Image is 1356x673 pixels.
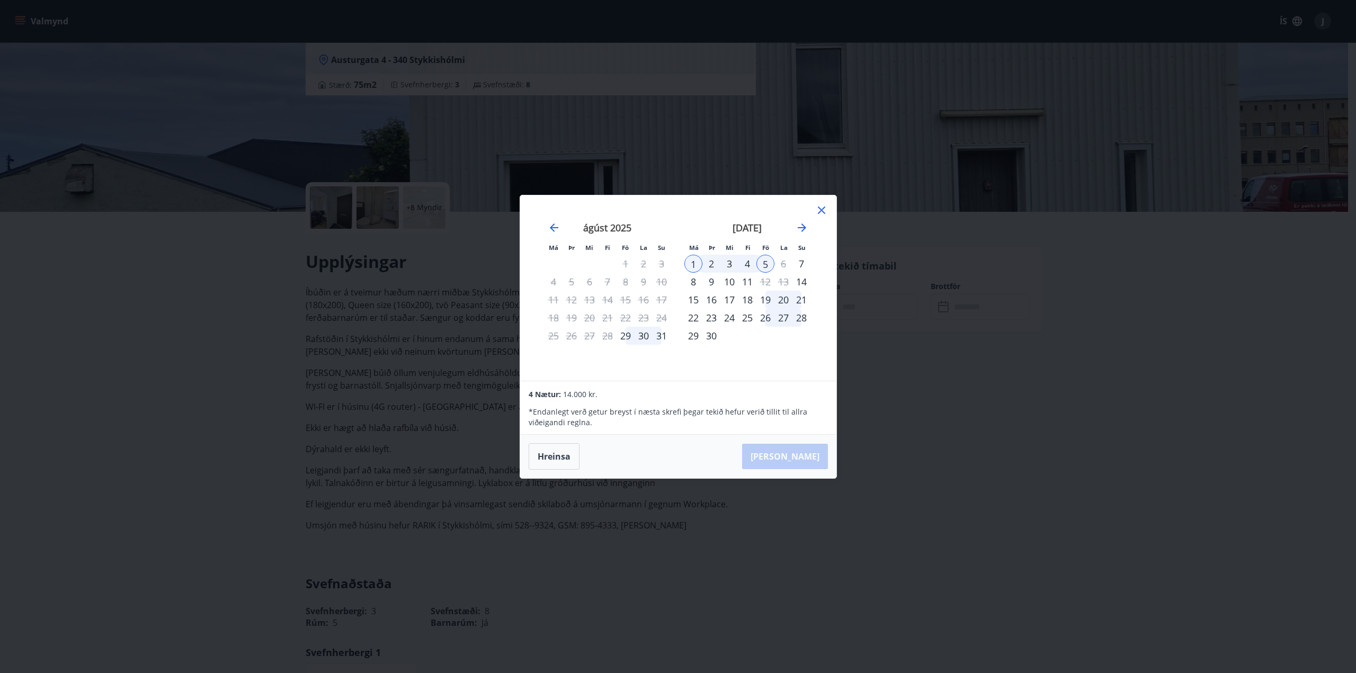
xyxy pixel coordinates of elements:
[792,309,810,327] div: 28
[738,291,756,309] td: Choose fimmtudagur, 18. september 2025 as your check-in date. It’s available.
[702,309,720,327] td: Choose þriðjudagur, 23. september 2025 as your check-in date. It’s available.
[653,273,671,291] td: Not available. sunnudagur, 10. ágúst 2025
[533,208,824,368] div: Calendar
[738,273,756,291] td: Choose fimmtudagur, 11. september 2025 as your check-in date. It’s available.
[792,309,810,327] td: Choose sunnudagur, 28. september 2025 as your check-in date. It’s available.
[702,291,720,309] td: Choose þriðjudagur, 16. september 2025 as your check-in date. It’s available.
[684,309,702,327] div: 22
[653,327,671,345] td: Choose sunnudagur, 31. ágúst 2025 as your check-in date. It’s available.
[702,327,720,345] td: Choose þriðjudagur, 30. september 2025 as your check-in date. It’s available.
[738,309,756,327] div: 25
[640,244,647,252] small: La
[529,407,827,428] p: * Endanlegt verð getur breyst í næsta skrefi þegar tekið hefur verið tillit til allra viðeigandi ...
[585,244,593,252] small: Mi
[563,273,581,291] td: Not available. þriðjudagur, 5. ágúst 2025
[617,291,635,309] td: Not available. föstudagur, 15. ágúst 2025
[549,244,558,252] small: Má
[720,309,738,327] td: Choose miðvikudagur, 24. september 2025 as your check-in date. It’s available.
[720,255,738,273] div: 3
[756,291,774,309] td: Choose föstudagur, 19. september 2025 as your check-in date. It’s available.
[792,273,810,291] td: Choose sunnudagur, 14. september 2025 as your check-in date. It’s available.
[635,327,653,345] div: 30
[583,221,631,234] strong: ágúst 2025
[756,255,774,273] td: Selected as end date. föstudagur, 5. september 2025
[756,273,774,291] div: Aðeins útritun í boði
[702,273,720,291] td: Choose þriðjudagur, 9. september 2025 as your check-in date. It’s available.
[738,291,756,309] div: 18
[653,291,671,309] td: Not available. sunnudagur, 17. ágúst 2025
[720,273,738,291] div: 10
[774,273,792,291] td: Not available. laugardagur, 13. september 2025
[545,273,563,291] td: Not available. mánudagur, 4. ágúst 2025
[684,273,702,291] div: 8
[733,221,762,234] strong: [DATE]
[798,244,806,252] small: Su
[548,221,560,234] div: Move backward to switch to the previous month.
[563,327,581,345] td: Not available. þriðjudagur, 26. ágúst 2025
[581,291,599,309] td: Not available. miðvikudagur, 13. ágúst 2025
[684,273,702,291] td: Choose mánudagur, 8. september 2025 as your check-in date. It’s available.
[684,255,702,273] div: 1
[702,309,720,327] div: 23
[720,273,738,291] td: Choose miðvikudagur, 10. september 2025 as your check-in date. It’s available.
[702,327,720,345] div: 30
[720,255,738,273] td: Selected. miðvikudagur, 3. september 2025
[774,255,792,273] td: Not available. laugardagur, 6. september 2025
[792,255,810,273] div: Aðeins innritun í boði
[756,309,774,327] td: Choose föstudagur, 26. september 2025 as your check-in date. It’s available.
[774,291,792,309] td: Choose laugardagur, 20. september 2025 as your check-in date. It’s available.
[635,291,653,309] td: Not available. laugardagur, 16. ágúst 2025
[635,309,653,327] td: Not available. laugardagur, 23. ágúst 2025
[617,327,635,345] td: Choose föstudagur, 29. ágúst 2025 as your check-in date. It’s available.
[599,327,617,345] td: Not available. fimmtudagur, 28. ágúst 2025
[581,327,599,345] td: Not available. miðvikudagur, 27. ágúst 2025
[563,291,581,309] td: Not available. þriðjudagur, 12. ágúst 2025
[653,327,671,345] div: 31
[738,255,756,273] td: Selected. fimmtudagur, 4. september 2025
[780,244,788,252] small: La
[653,309,671,327] td: Not available. sunnudagur, 24. ágúst 2025
[762,244,769,252] small: Fö
[563,389,597,399] span: 14.000 kr.
[792,273,810,291] div: Aðeins innritun í boði
[756,309,774,327] div: 26
[702,273,720,291] div: 9
[702,291,720,309] div: 16
[658,244,665,252] small: Su
[792,255,810,273] td: Choose sunnudagur, 7. september 2025 as your check-in date. It’s available.
[563,309,581,327] td: Not available. þriðjudagur, 19. ágúst 2025
[756,255,774,273] div: Aðeins útritun í boði
[599,309,617,327] td: Not available. fimmtudagur, 21. ágúst 2025
[689,244,699,252] small: Má
[792,291,810,309] div: 21
[529,389,561,399] span: 4 Nætur:
[709,244,715,252] small: Þr
[756,273,774,291] td: Choose föstudagur, 12. september 2025 as your check-in date. It’s available.
[726,244,734,252] small: Mi
[774,291,792,309] div: 20
[617,309,635,327] td: Not available. föstudagur, 22. ágúst 2025
[720,309,738,327] div: 24
[617,327,635,345] div: Aðeins innritun í boði
[635,273,653,291] td: Not available. laugardagur, 9. ágúst 2025
[720,291,738,309] div: 17
[684,291,702,309] div: 15
[745,244,751,252] small: Fi
[684,327,702,345] div: 29
[599,273,617,291] td: Not available. fimmtudagur, 7. ágúst 2025
[617,255,635,273] td: Not available. föstudagur, 1. ágúst 2025
[684,291,702,309] td: Choose mánudagur, 15. september 2025 as your check-in date. It’s available.
[684,255,702,273] td: Selected as start date. mánudagur, 1. september 2025
[568,244,575,252] small: Þr
[653,255,671,273] td: Not available. sunnudagur, 3. ágúst 2025
[796,221,808,234] div: Move forward to switch to the next month.
[738,273,756,291] div: 11
[617,273,635,291] td: Not available. föstudagur, 8. ágúst 2025
[702,255,720,273] div: 2
[545,309,563,327] td: Not available. mánudagur, 18. ágúst 2025
[792,291,810,309] td: Choose sunnudagur, 21. september 2025 as your check-in date. It’s available.
[774,309,792,327] td: Choose laugardagur, 27. september 2025 as your check-in date. It’s available.
[581,273,599,291] td: Not available. miðvikudagur, 6. ágúst 2025
[720,291,738,309] td: Choose miðvikudagur, 17. september 2025 as your check-in date. It’s available.
[599,291,617,309] td: Not available. fimmtudagur, 14. ágúst 2025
